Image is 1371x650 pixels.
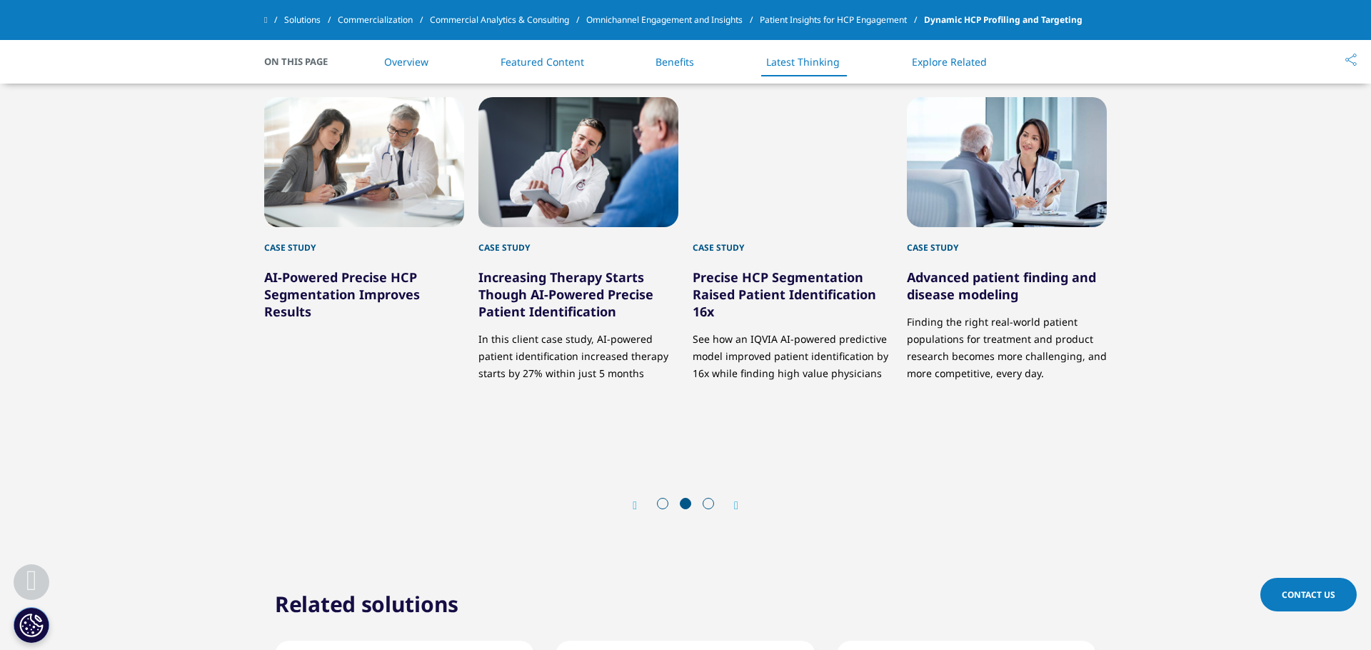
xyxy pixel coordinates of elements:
[478,269,653,320] a: Increasing Therapy Starts Though AI-Powered Precise Patient Identification
[586,7,760,33] a: Omnichannel Engagement and Insights
[1282,589,1335,601] span: Contact Us
[478,320,678,382] p: In this client case study, AI-powered patient identification increased therapy starts by 27% with...
[907,303,1107,382] p: Finding the right real-world patient populations for treatment and product research becomes more ...
[720,499,738,512] div: Next slide
[478,227,678,254] div: CASE STUDY
[1260,578,1357,611] a: Contact Us
[656,55,694,69] a: Benefits
[766,55,840,69] a: Latest Thinking
[14,607,49,643] button: Cookie Settings
[924,7,1083,33] span: Dynamic HCP Profiling and Targeting
[907,97,1107,434] div: 8 / 12
[384,55,428,69] a: Overview
[501,55,584,69] a: Featured Content
[264,54,343,69] span: On This Page
[284,7,338,33] a: Solutions
[264,269,420,320] a: AI-Powered Precise HCP Segmentation Improves Results
[430,7,586,33] a: Commercial Analytics & Consulting
[264,227,464,254] div: Case study
[264,97,464,434] div: 5 / 12
[760,7,924,33] a: Patient Insights for HCP Engagement
[693,97,893,434] div: 7 / 12
[338,7,430,33] a: Commercialization
[907,227,1107,254] div: Case Study
[478,97,678,434] div: 6 / 12
[693,320,893,382] p: See how an IQVIA AI-powered predictive model improved patient identification by 16x while finding...
[275,590,458,619] h2: Related solutions
[633,499,651,512] div: Previous slide
[912,55,987,69] a: Explore Related
[693,269,876,320] a: Precise HCP Segmentation Raised Patient Identification 16x
[693,227,893,254] div: CASE STUDY
[907,269,1096,303] a: Advanced patient finding and disease modeling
